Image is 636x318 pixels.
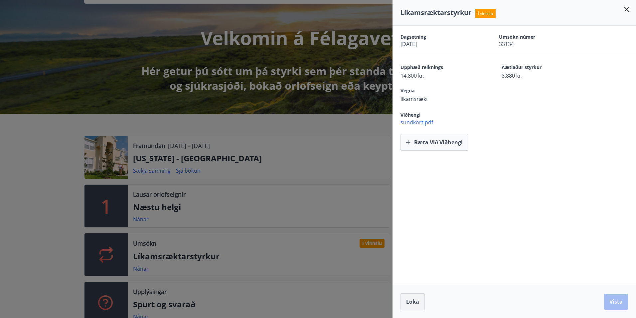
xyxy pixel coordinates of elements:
span: Vegna [400,87,478,95]
span: [DATE] [400,40,476,48]
span: Upphæð reiknings [400,64,478,72]
span: Líkamsræktarstyrkur [400,8,471,17]
span: Loka [406,298,419,305]
span: Dagsetning [400,34,476,40]
span: Viðhengi [400,112,420,118]
span: sundkort.pdf [400,119,636,126]
span: 33134 [499,40,574,48]
span: 14.800 kr. [400,72,478,79]
span: Umsókn númer [499,34,574,40]
span: 8.880 kr. [502,72,579,79]
span: líkamsrækt [400,95,478,103]
button: Bæta við viðhengi [400,134,468,151]
span: Í vinnslu [475,9,496,18]
span: Áætlaður styrkur [502,64,579,72]
button: Loka [400,293,425,310]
